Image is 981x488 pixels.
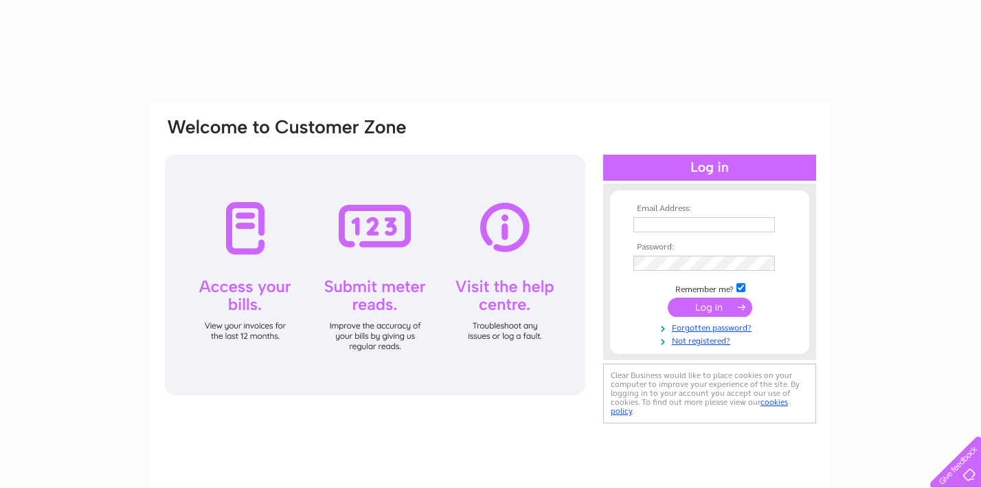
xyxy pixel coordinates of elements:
th: Email Address: [630,204,789,214]
a: Not registered? [633,333,789,346]
a: Forgotten password? [633,320,789,333]
div: Clear Business would like to place cookies on your computer to improve your experience of the sit... [603,364,816,423]
a: cookies policy [611,397,788,416]
input: Submit [668,298,752,317]
td: Remember me? [630,281,789,295]
th: Password: [630,243,789,252]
